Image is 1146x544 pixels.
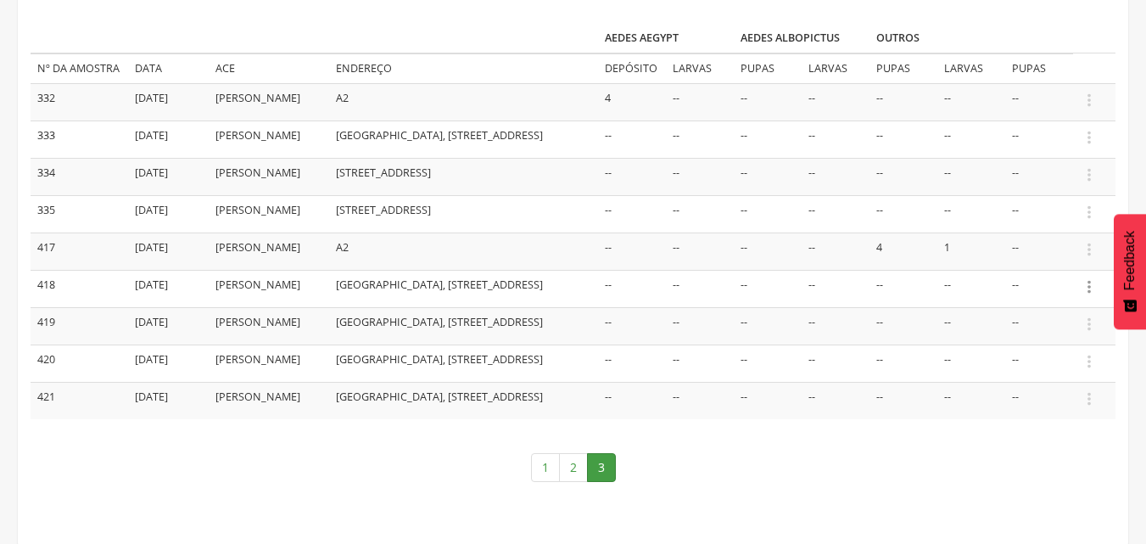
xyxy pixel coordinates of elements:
td: [PERSON_NAME] [209,345,329,382]
td: [GEOGRAPHIC_DATA], [STREET_ADDRESS] [329,345,598,382]
td: -- [666,270,734,307]
td: [DATE] [128,382,209,418]
td: 1 [937,233,1005,270]
i:  [1080,165,1098,184]
td: Endereço [329,53,598,83]
i:  [1080,128,1098,147]
td: -- [666,307,734,345]
td: -- [937,307,1005,345]
td: -- [1005,233,1073,270]
i:  [1080,91,1098,109]
td: [PERSON_NAME] [209,233,329,270]
td: -- [734,121,802,158]
i:  [1080,278,1098,296]
td: -- [598,345,666,382]
td: A2 [329,83,598,121]
td: -- [598,121,666,158]
td: Larvas [937,53,1005,83]
td: -- [734,233,802,270]
td: -- [937,382,1005,418]
a: 3 [587,453,616,482]
td: -- [598,307,666,345]
td: -- [1005,382,1073,418]
td: ACE [209,53,329,83]
td: -- [598,158,666,195]
th: Aedes albopictus [734,24,869,53]
td: -- [869,158,937,195]
td: [DATE] [128,345,209,382]
td: -- [802,158,869,195]
td: -- [666,382,734,418]
td: Pupas [1005,53,1073,83]
i:  [1080,203,1098,222]
td: [PERSON_NAME] [209,307,329,345]
button: Feedback - Mostrar pesquisa [1114,214,1146,329]
td: [GEOGRAPHIC_DATA], [STREET_ADDRESS] [329,307,598,345]
td: -- [1005,270,1073,307]
td: -- [869,83,937,121]
td: [PERSON_NAME] [209,121,329,158]
td: [PERSON_NAME] [209,382,329,418]
td: [STREET_ADDRESS] [329,158,598,195]
td: 418 [31,270,128,307]
td: -- [802,382,869,418]
td: -- [598,233,666,270]
td: [PERSON_NAME] [209,195,329,233]
td: -- [734,83,802,121]
td: [PERSON_NAME] [209,158,329,195]
td: -- [937,158,1005,195]
a: 1 [531,453,560,482]
td: A2 [329,233,598,270]
td: -- [1005,158,1073,195]
a: 2 [559,453,588,482]
td: [DATE] [128,270,209,307]
td: -- [666,195,734,233]
td: -- [1005,83,1073,121]
th: Aedes aegypt [598,24,734,53]
td: [GEOGRAPHIC_DATA], [STREET_ADDRESS] [329,121,598,158]
td: -- [802,270,869,307]
td: -- [869,270,937,307]
td: [DATE] [128,158,209,195]
td: [DATE] [128,83,209,121]
td: -- [598,382,666,418]
td: -- [869,121,937,158]
td: [STREET_ADDRESS] [329,195,598,233]
td: Larvas [802,53,869,83]
span: Feedback [1122,231,1138,290]
td: -- [734,195,802,233]
td: Pupas [869,53,937,83]
td: -- [734,382,802,418]
td: -- [802,233,869,270]
td: 332 [31,83,128,121]
td: Data [128,53,209,83]
td: 334 [31,158,128,195]
td: [DATE] [128,233,209,270]
td: -- [937,83,1005,121]
td: -- [869,382,937,418]
td: 419 [31,307,128,345]
td: -- [666,233,734,270]
td: Pupas [734,53,802,83]
td: -- [802,121,869,158]
td: -- [734,307,802,345]
td: -- [734,270,802,307]
td: 333 [31,121,128,158]
td: -- [802,195,869,233]
i:  [1080,352,1098,371]
td: -- [869,345,937,382]
td: -- [937,121,1005,158]
i:  [1080,240,1098,259]
td: [GEOGRAPHIC_DATA], [STREET_ADDRESS] [329,270,598,307]
td: -- [734,345,802,382]
i:  [1080,390,1098,408]
td: Larvas [666,53,734,83]
td: Depósito [598,53,666,83]
td: -- [869,195,937,233]
td: Nº da amostra [31,53,128,83]
td: -- [734,158,802,195]
td: -- [937,195,1005,233]
td: [DATE] [128,121,209,158]
td: [PERSON_NAME] [209,83,329,121]
td: 417 [31,233,128,270]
